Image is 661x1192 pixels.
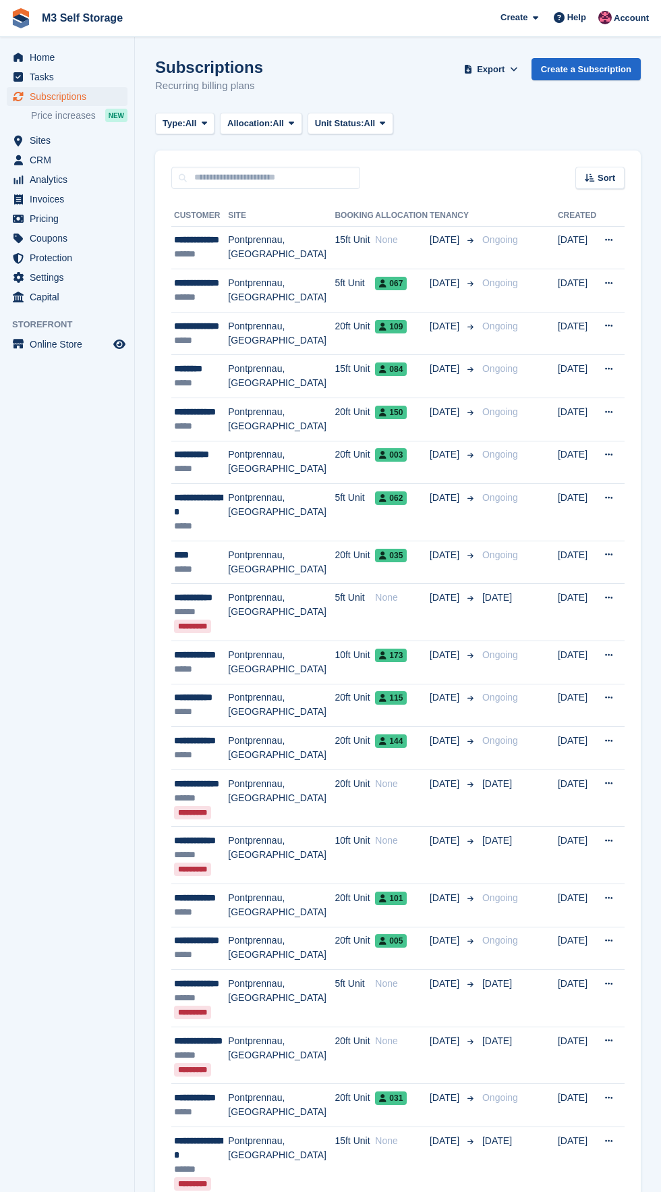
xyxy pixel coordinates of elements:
[335,684,375,727] td: 20ft Unit
[531,58,641,80] a: Create a Subscription
[220,113,302,135] button: Allocation: All
[482,449,518,460] span: Ongoing
[375,834,430,848] div: None
[7,335,127,354] a: menu
[375,892,407,905] span: 101
[30,209,111,228] span: Pricing
[171,205,228,227] th: Customer
[430,1134,462,1148] span: [DATE]
[558,541,596,584] td: [DATE]
[335,1084,375,1127] td: 20ft Unit
[155,58,263,76] h1: Subscriptions
[430,491,462,505] span: [DATE]
[430,205,477,227] th: Tenancy
[30,170,111,189] span: Analytics
[430,319,462,333] span: [DATE]
[7,67,127,86] a: menu
[430,233,462,247] span: [DATE]
[430,690,462,705] span: [DATE]
[364,117,376,130] span: All
[482,735,518,746] span: Ongoing
[228,727,335,770] td: Pontprennau, [GEOGRAPHIC_DATA]
[558,584,596,641] td: [DATE]
[375,649,407,662] span: 173
[30,151,111,169] span: CRM
[335,927,375,970] td: 20ft Unit
[30,190,111,209] span: Invoices
[430,777,462,791] span: [DATE]
[335,827,375,884] td: 10ft Unit
[375,491,407,505] span: 062
[30,48,111,67] span: Home
[335,727,375,770] td: 20ft Unit
[598,11,612,24] img: Nick Jones
[430,276,462,290] span: [DATE]
[228,312,335,355] td: Pontprennau, [GEOGRAPHIC_DATA]
[7,288,127,306] a: menu
[430,933,462,948] span: [DATE]
[30,288,111,306] span: Capital
[375,205,430,227] th: Allocation
[558,1027,596,1084] td: [DATE]
[335,584,375,641] td: 5ft Unit
[185,117,197,130] span: All
[7,170,127,189] a: menu
[567,11,586,24] span: Help
[430,405,462,419] span: [DATE]
[375,406,407,419] span: 150
[31,109,96,122] span: Price increases
[12,318,134,331] span: Storefront
[482,1135,512,1146] span: [DATE]
[375,448,407,462] span: 003
[558,927,596,970] td: [DATE]
[11,8,31,28] img: stora-icon-8386f47178a22dfd0bd8f6a31ec36ba5ce8667c1dd55bd0f319d3a0aa187defe.svg
[375,233,430,247] div: None
[228,827,335,884] td: Pontprennau, [GEOGRAPHIC_DATA]
[482,1035,512,1046] span: [DATE]
[482,978,512,989] span: [DATE]
[430,1034,462,1048] span: [DATE]
[375,1134,430,1148] div: None
[30,229,111,248] span: Coupons
[430,591,462,605] span: [DATE]
[227,117,272,130] span: Allocation:
[105,109,127,122] div: NEW
[375,362,407,376] span: 084
[7,248,127,267] a: menu
[335,484,375,541] td: 5ft Unit
[430,648,462,662] span: [DATE]
[482,1092,518,1103] span: Ongoing
[228,484,335,541] td: Pontprennau, [GEOGRAPHIC_DATA]
[614,11,649,25] span: Account
[7,131,127,150] a: menu
[163,117,185,130] span: Type:
[482,778,512,789] span: [DATE]
[482,363,518,374] span: Ongoing
[482,892,518,903] span: Ongoing
[335,441,375,484] td: 20ft Unit
[558,727,596,770] td: [DATE]
[558,398,596,441] td: [DATE]
[228,584,335,641] td: Pontprennau, [GEOGRAPHIC_DATA]
[7,190,127,209] a: menu
[30,87,111,106] span: Subscriptions
[430,734,462,748] span: [DATE]
[477,63,505,76] span: Export
[430,834,462,848] span: [DATE]
[308,113,393,135] button: Unit Status: All
[335,398,375,441] td: 20ft Unit
[315,117,364,130] span: Unit Status:
[558,226,596,269] td: [DATE]
[31,108,127,123] a: Price increases NEW
[430,977,462,991] span: [DATE]
[482,592,512,603] span: [DATE]
[375,977,430,991] div: None
[558,312,596,355] td: [DATE]
[598,171,615,185] span: Sort
[558,684,596,727] td: [DATE]
[228,641,335,684] td: Pontprennau, [GEOGRAPHIC_DATA]
[7,209,127,228] a: menu
[228,684,335,727] td: Pontprennau, [GEOGRAPHIC_DATA]
[375,277,407,290] span: 067
[482,549,518,560] span: Ongoing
